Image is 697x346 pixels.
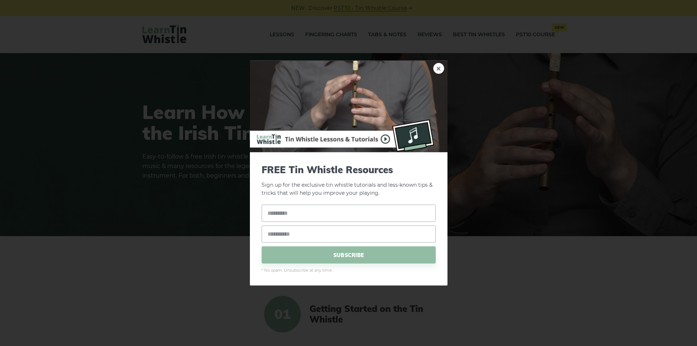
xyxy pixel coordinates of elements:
p: Sign up for the exclusive tin whistle tutorials and less-known tips & tricks that will help you i... [262,164,436,197]
span: SUBSCRIBE [262,246,436,264]
a: × [433,63,444,74]
span: * No spam. Unsubscribe at any time. [262,267,436,274]
img: Tin Whistle Buying Guide Preview [250,60,447,152]
span: FREE Tin Whistle Resources [262,164,436,175]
